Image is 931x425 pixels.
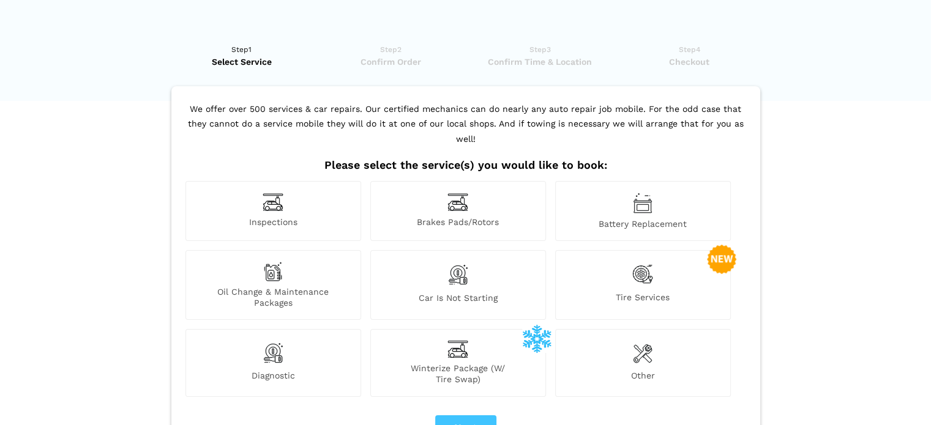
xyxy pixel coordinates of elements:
[186,286,361,308] span: Oil Change & Maintenance Packages
[556,292,730,308] span: Tire Services
[371,363,545,385] span: Winterize Package (W/ Tire Swap)
[186,370,361,385] span: Diagnostic
[171,56,313,68] span: Select Service
[320,43,462,68] a: Step2
[371,292,545,308] span: Car is not starting
[707,245,736,274] img: new-badge-2-48.png
[469,56,611,68] span: Confirm Time & Location
[371,216,545,229] span: Brakes Pads/Rotors
[171,43,313,68] a: Step1
[619,43,760,68] a: Step4
[522,323,551,353] img: winterize-icon_1.png
[182,158,749,172] h2: Please select the service(s) you would like to book:
[182,102,749,159] p: We offer over 500 services & car repairs. Our certified mechanics can do nearly any auto repair j...
[556,218,730,229] span: Battery Replacement
[556,370,730,385] span: Other
[619,56,760,68] span: Checkout
[186,216,361,229] span: Inspections
[320,56,462,68] span: Confirm Order
[469,43,611,68] a: Step3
